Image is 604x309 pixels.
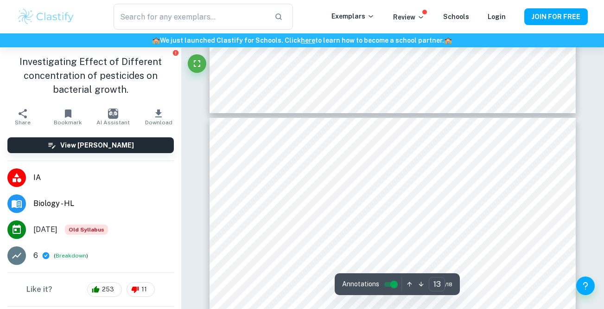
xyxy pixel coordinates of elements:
[188,54,206,73] button: Fullscreen
[54,119,82,126] span: Bookmark
[45,104,91,130] button: Bookmark
[90,104,136,130] button: AI Assistant
[445,280,452,289] span: / 18
[65,225,108,235] span: Old Syllabus
[136,285,152,294] span: 11
[443,13,469,20] a: Schools
[15,119,31,126] span: Share
[56,251,86,260] button: Breakdown
[33,172,174,183] span: IA
[96,119,130,126] span: AI Assistant
[2,35,602,45] h6: We just launched Clastify for Schools. Click to learn how to become a school partner.
[97,285,119,294] span: 253
[172,49,179,56] button: Report issue
[7,55,174,97] h1: Investigating Effect of Different concentration of pesticides on bacterial growth.
[65,225,108,235] div: Starting from the May 2025 session, the Biology IA requirements have changed. It's OK to refer to...
[152,37,160,44] span: 🏫
[331,11,375,21] p: Exemplars
[54,251,88,260] span: ( )
[60,140,134,150] h6: View [PERSON_NAME]
[127,282,155,297] div: 11
[488,13,506,20] a: Login
[301,37,315,44] a: here
[114,4,267,30] input: Search for any exemplars...
[136,104,181,130] button: Download
[33,224,57,235] span: [DATE]
[342,279,379,289] span: Annotations
[33,250,38,261] p: 6
[87,282,122,297] div: 253
[393,12,425,22] p: Review
[524,8,588,25] button: JOIN FOR FREE
[108,109,118,119] img: AI Assistant
[7,137,174,153] button: View [PERSON_NAME]
[33,198,174,209] span: Biology - HL
[576,277,595,295] button: Help and Feedback
[444,37,452,44] span: 🏫
[17,7,76,26] img: Clastify logo
[145,119,172,126] span: Download
[26,284,52,295] h6: Like it?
